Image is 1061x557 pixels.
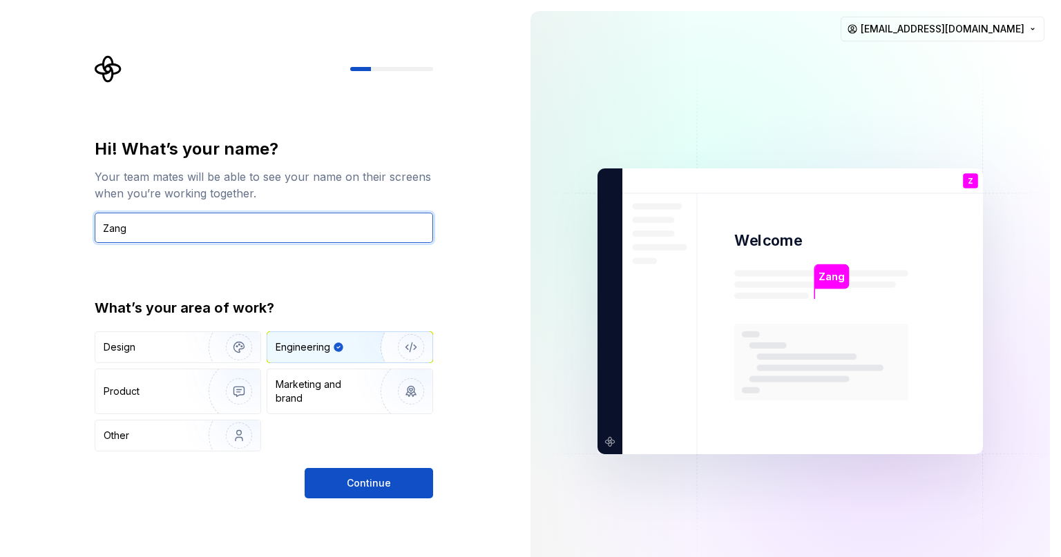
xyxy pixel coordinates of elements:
div: Product [104,384,140,398]
button: [EMAIL_ADDRESS][DOMAIN_NAME] [841,17,1044,41]
div: Other [104,429,129,442]
button: Continue [305,468,433,498]
div: Hi! What’s your name? [95,138,433,160]
svg: Supernova Logo [95,55,122,83]
p: Welcome [734,231,802,251]
div: Design [104,340,135,354]
div: Engineering [276,340,330,354]
div: What’s your area of work? [95,298,433,317]
span: Continue [347,476,391,490]
div: Your team mates will be able to see your name on their screens when you’re working together. [95,168,433,202]
div: Marketing and brand [276,378,369,405]
span: [EMAIL_ADDRESS][DOMAIN_NAME] [861,22,1024,36]
p: Z [968,177,973,185]
input: Han Solo [95,213,433,243]
p: Zang [819,269,844,284]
